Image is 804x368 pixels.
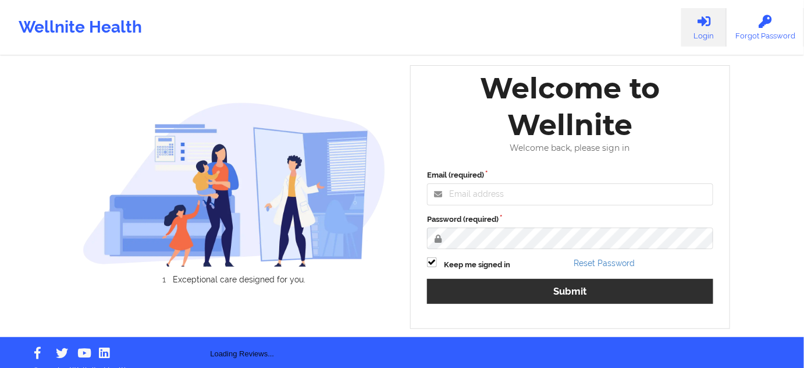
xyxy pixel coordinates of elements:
[681,8,727,47] a: Login
[83,102,386,267] img: wellnite-auth-hero_200.c722682e.png
[427,214,713,225] label: Password (required)
[727,8,804,47] a: Forgot Password
[427,279,713,304] button: Submit
[419,70,721,143] div: Welcome to Wellnite
[444,259,510,271] label: Keep me signed in
[427,183,713,206] input: Email address
[83,304,403,360] div: Loading Reviews...
[93,275,386,284] li: Exceptional care designed for you.
[574,259,635,268] a: Reset Password
[427,169,713,181] label: Email (required)
[419,143,721,153] div: Welcome back, please sign in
